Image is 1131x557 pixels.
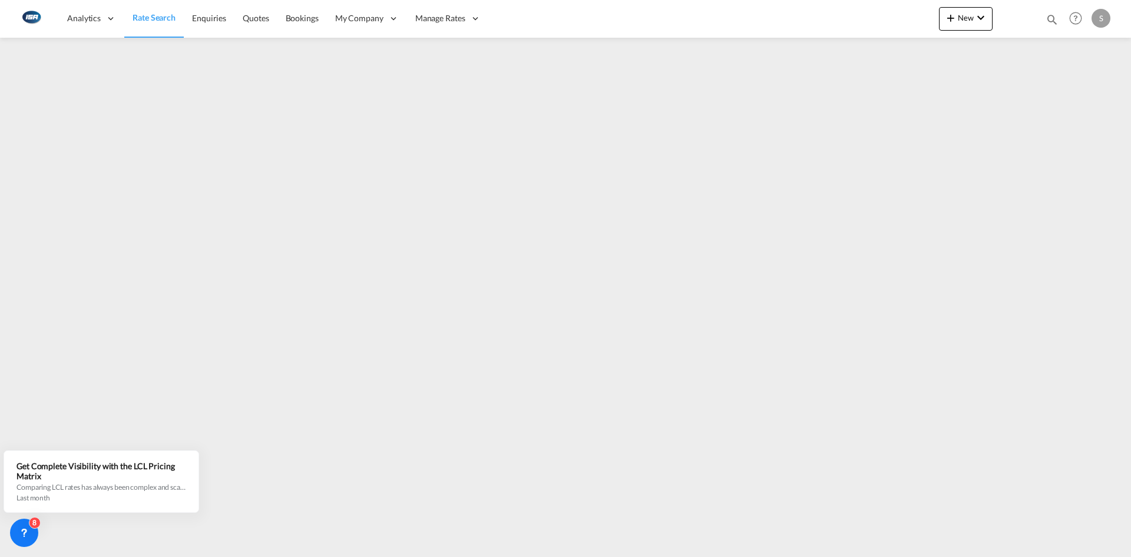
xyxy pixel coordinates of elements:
img: 1aa151c0c08011ec8d6f413816f9a227.png [18,5,44,32]
span: Bookings [286,13,319,23]
button: icon-plus 400-fgNewicon-chevron-down [939,7,993,31]
div: S [1092,9,1110,28]
span: Manage Rates [415,12,465,24]
span: Rate Search [133,12,176,22]
span: My Company [335,12,383,24]
span: Analytics [67,12,101,24]
md-icon: icon-plus 400-fg [944,11,958,25]
div: Help [1066,8,1092,29]
span: New [944,13,988,22]
md-icon: icon-magnify [1046,13,1059,26]
div: icon-magnify [1046,13,1059,31]
span: Quotes [243,13,269,23]
md-icon: icon-chevron-down [974,11,988,25]
span: Help [1066,8,1086,28]
span: Enquiries [192,13,226,23]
